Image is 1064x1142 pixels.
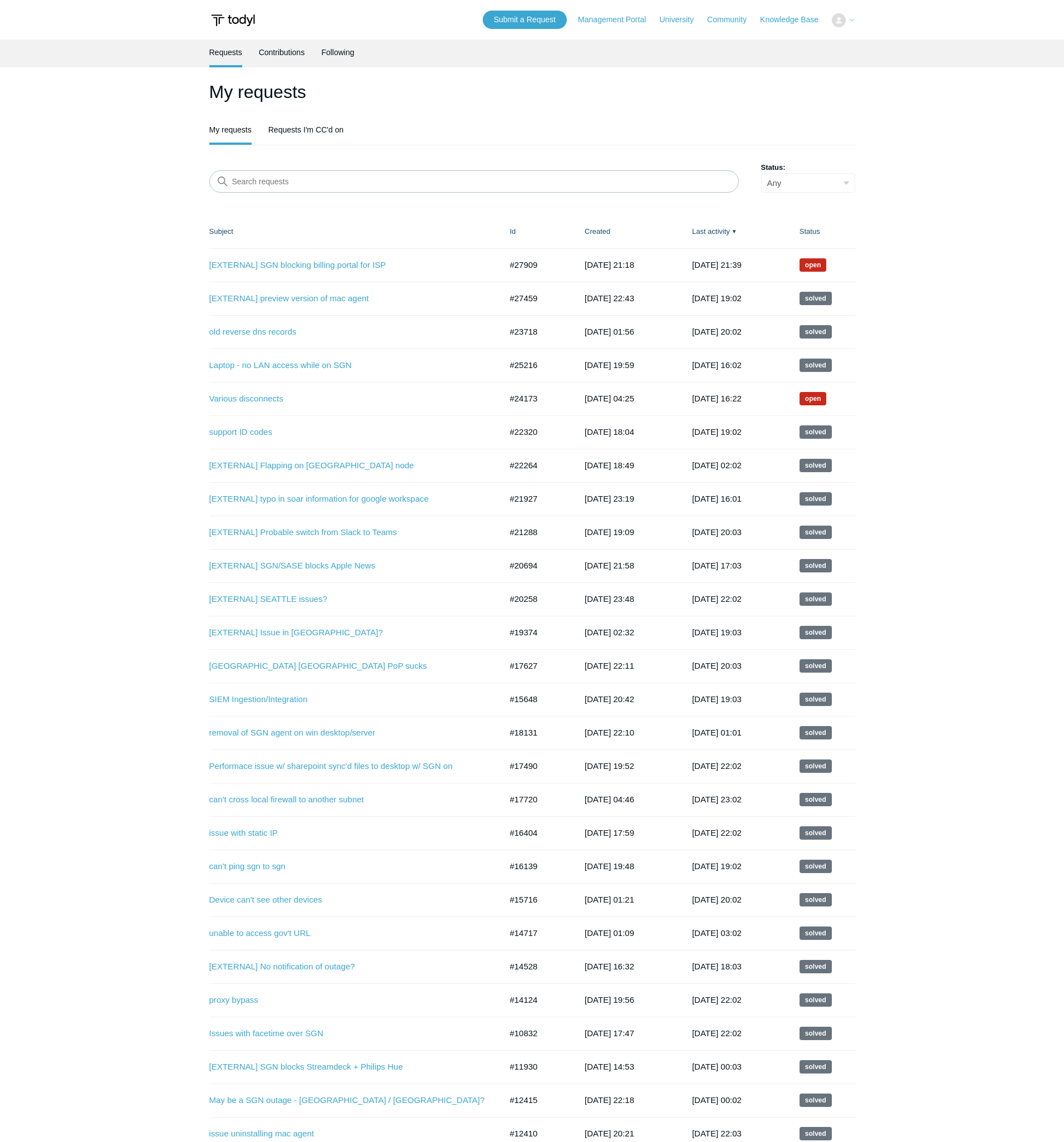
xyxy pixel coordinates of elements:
[498,482,573,516] td: #21927
[498,950,573,983] td: #14528
[692,928,742,938] time: 2024-01-18T03:02:00+00:00
[732,227,737,236] span: ▼
[692,293,742,303] time: 2025-08-23T19:02:27+00:00
[498,883,573,916] td: #15716
[498,315,573,349] td: #23718
[800,258,827,272] span: We are working on a response for you
[209,827,485,840] a: issue with static IP
[707,14,758,26] a: Community
[761,162,855,173] label: Status:
[800,993,832,1007] span: This request has been solved
[498,649,573,683] td: #17627
[585,460,634,470] time: 2025-01-08T18:49:12+00:00
[498,1017,573,1050] td: #10832
[585,360,634,370] time: 2025-05-30T19:59:12+00:00
[209,693,485,706] a: SIEM Ingestion/Integration
[209,626,485,639] a: [EXTERNAL] Issue in [GEOGRAPHIC_DATA]?
[498,850,573,883] td: #16139
[209,1027,485,1040] a: Issues with facetime over SGN
[498,816,573,850] td: #16404
[585,895,634,904] time: 2024-02-08T01:21:17+00:00
[585,494,634,503] time: 2024-12-15T23:19:45+00:00
[209,493,485,506] a: [EXTERNAL] typo in soar information for google workspace
[692,227,730,236] a: Last activity▼
[800,592,832,606] span: This request has been solved
[800,292,832,305] span: This request has been solved
[209,560,485,572] a: [EXTERNAL] SGN/SASE blocks Apple News
[800,425,832,439] span: This request has been solved
[498,382,573,415] td: #24173
[692,494,742,503] time: 2025-01-05T16:01:52+00:00
[209,727,485,739] a: removal of SGN agent on win desktop/server
[498,716,573,749] td: #18131
[800,659,832,673] span: This request has been solved
[209,393,485,405] a: Various disconnects
[692,527,742,537] time: 2024-12-09T20:03:40+00:00
[692,1028,742,1038] time: 2023-11-09T22:02:54+00:00
[800,1060,832,1074] span: This request has been solved
[209,10,257,31] img: Todyl Support Center Help Center home page
[800,960,832,973] span: This request has been solved
[788,215,855,248] th: Status
[585,293,634,303] time: 2025-08-14T22:43:51+00:00
[209,1128,485,1140] a: issue uninstalling mac agent
[259,40,305,65] a: Contributions
[209,760,485,773] a: Performace issue w/ sharepoint sync'd files to desktop w/ SGN on
[659,14,704,26] a: University
[321,40,354,65] a: Following
[585,227,610,236] a: Created
[498,516,573,549] td: #21288
[209,326,485,339] a: old reverse dns records
[692,1062,742,1071] time: 2023-10-26T00:03:12+00:00
[209,117,252,143] a: My requests
[585,628,634,637] time: 2024-08-07T02:32:00+00:00
[209,292,485,305] a: [EXTERNAL] preview version of mac agent
[209,1094,485,1107] a: May be a SGN outage - [GEOGRAPHIC_DATA] / [GEOGRAPHIC_DATA]?
[692,460,742,470] time: 2025-02-05T02:02:04+00:00
[800,927,832,940] span: This request has been solved
[692,394,742,403] time: 2025-04-21T16:22:34+00:00
[585,327,634,336] time: 2025-03-20T01:56:41+00:00
[498,1050,573,1084] td: #11930
[692,628,742,637] time: 2024-09-03T19:03:02+00:00
[692,962,742,971] time: 2024-01-08T18:03:33+00:00
[800,793,832,806] span: This request has been solved
[585,1129,634,1138] time: 2023-09-05T20:21:08+00:00
[692,728,742,737] time: 2024-07-01T01:01:44+00:00
[209,1061,485,1074] a: [EXTERNAL] SGN blocks Streamdeck + Philips Hue
[209,215,499,248] th: Subject
[585,1062,634,1071] time: 2023-08-09T14:53:38+00:00
[800,1027,832,1040] span: This request has been solved
[209,960,485,973] a: [EXTERNAL] No notification of outage?
[692,1129,742,1138] time: 2023-10-02T22:03:09+00:00
[498,549,573,582] td: #20694
[498,349,573,382] td: #25216
[209,40,242,65] a: Requests
[498,449,573,482] td: #22264
[800,860,832,873] span: This request has been solved
[692,795,742,804] time: 2024-06-04T23:02:05+00:00
[800,492,832,506] span: This request has been solved
[498,916,573,950] td: #14717
[800,626,832,639] span: This request has been solved
[585,995,634,1004] time: 2023-11-28T19:56:45+00:00
[800,325,832,339] span: This request has been solved
[585,1028,634,1038] time: 2023-06-08T17:47:25+00:00
[209,259,485,272] a: [EXTERNAL] SGN blocking billing portal for ISP
[800,392,827,405] span: We are working on a response for you
[585,1095,634,1105] time: 2023-09-05T22:18:12+00:00
[498,749,573,783] td: #17490
[209,994,485,1007] a: proxy bypass
[585,394,634,403] time: 2025-04-10T04:25:25+00:00
[498,282,573,315] td: #27459
[585,728,634,737] time: 2024-06-03T22:10:52+00:00
[209,459,485,472] a: [EXTERNAL] Flapping on [GEOGRAPHIC_DATA] node
[578,14,657,26] a: Management Portal
[692,561,742,570] time: 2024-11-11T17:03:14+00:00
[585,828,634,837] time: 2024-03-12T17:59:06+00:00
[692,694,742,704] time: 2024-07-02T19:03:07+00:00
[209,79,855,105] h1: My requests
[692,661,742,670] time: 2024-07-29T20:03:15+00:00
[498,248,573,282] td: #27909
[498,983,573,1017] td: #14124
